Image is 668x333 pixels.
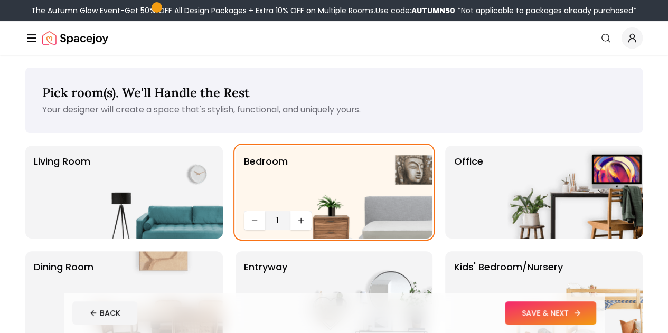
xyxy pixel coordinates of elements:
span: Use code: [375,5,455,16]
nav: Global [25,21,643,55]
b: AUTUMN50 [411,5,455,16]
button: BACK [72,301,137,325]
p: Bedroom [244,154,288,207]
p: Office [454,154,483,230]
button: SAVE & NEXT [505,301,596,325]
img: Spacejoy Logo [42,27,108,49]
button: Increase quantity [290,211,312,230]
span: 1 [269,214,286,227]
img: Living Room [88,146,223,239]
span: Pick room(s). We'll Handle the Rest [42,84,250,101]
span: *Not applicable to packages already purchased* [455,5,637,16]
a: Spacejoy [42,27,108,49]
div: The Autumn Glow Event-Get 50% OFF All Design Packages + Extra 10% OFF on Multiple Rooms. [31,5,637,16]
p: Your designer will create a space that's stylish, functional, and uniquely yours. [42,103,626,116]
img: Bedroom [297,146,432,239]
img: Office [507,146,643,239]
p: Living Room [34,154,90,230]
button: Decrease quantity [244,211,265,230]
